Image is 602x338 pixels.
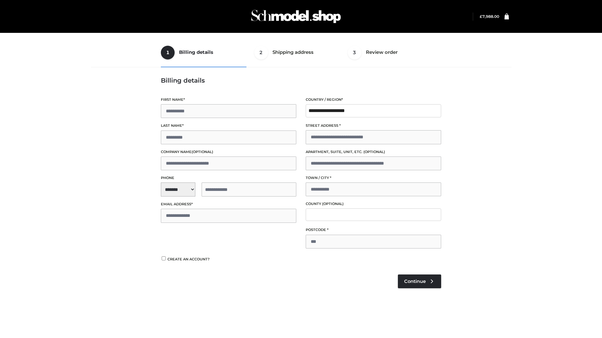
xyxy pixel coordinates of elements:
[306,201,441,207] label: County
[192,150,213,154] span: (optional)
[161,149,296,155] label: Company name
[161,256,166,260] input: Create an account?
[480,14,499,19] bdi: 7,988.00
[306,227,441,233] label: Postcode
[161,97,296,103] label: First name
[398,274,441,288] a: Continue
[161,123,296,129] label: Last name
[167,257,210,261] span: Create an account?
[480,14,482,19] span: £
[306,97,441,103] label: Country / Region
[306,175,441,181] label: Town / City
[306,123,441,129] label: Street address
[322,202,344,206] span: (optional)
[161,175,296,181] label: Phone
[161,201,296,207] label: Email address
[161,77,441,84] h3: Billing details
[404,279,426,284] span: Continue
[306,149,441,155] label: Apartment, suite, unit, etc.
[480,14,499,19] a: £7,988.00
[363,150,385,154] span: (optional)
[249,4,343,29] img: Schmodel Admin 964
